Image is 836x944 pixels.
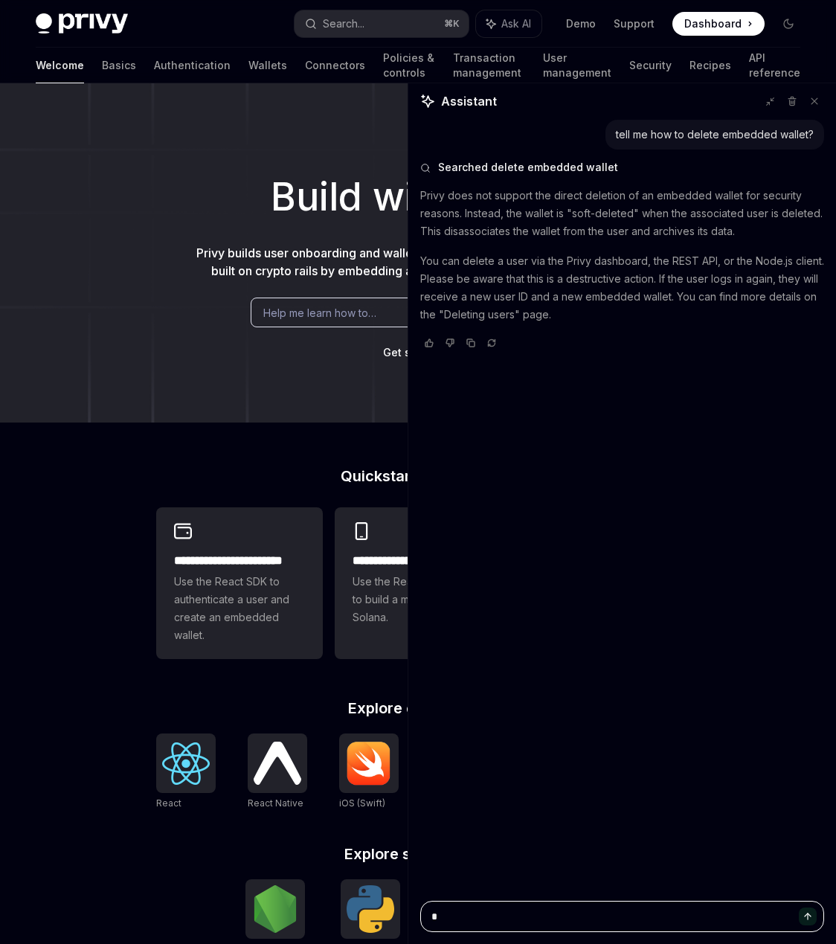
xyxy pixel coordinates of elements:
[36,48,84,83] a: Welcome
[543,48,611,83] a: User management
[254,742,301,784] img: React Native
[156,469,680,484] h2: Quickstarts & recipes
[248,733,307,811] a: React NativeReact Native
[156,733,216,811] a: ReactReact
[162,742,210,785] img: React
[295,10,469,37] button: Search...⌘K
[323,15,364,33] div: Search...
[614,16,655,31] a: Support
[749,48,800,83] a: API reference
[566,16,596,31] a: Demo
[776,12,800,36] button: Toggle dark mode
[36,13,128,34] img: dark logo
[347,885,394,933] img: Python
[383,345,442,360] a: Get started
[420,160,824,175] button: Searched delete embedded wallet
[339,797,385,809] span: iOS (Swift)
[689,48,731,83] a: Recipes
[263,305,376,321] span: Help me learn how to…
[156,797,181,809] span: React
[684,16,742,31] span: Dashboard
[156,701,680,716] h2: Explore client SDKs
[420,252,824,324] p: You can delete a user via the Privy dashboard, the REST API, or the Node.js client. Please be awa...
[196,245,640,278] span: Privy builds user onboarding and wallet infrastructure to enable better products built on crypto ...
[476,10,541,37] button: Ask AI
[251,885,299,933] img: NodeJS
[174,573,305,644] span: Use the React SDK to authenticate a user and create an embedded wallet.
[345,741,393,786] img: iOS (Swift)
[383,346,442,359] span: Get started
[438,160,618,175] span: Searched delete embedded wallet
[383,48,435,83] a: Policies & controls
[156,847,680,861] h2: Explore server SDKs
[453,48,525,83] a: Transaction management
[441,92,497,110] span: Assistant
[444,18,460,30] span: ⌘ K
[339,733,399,811] a: iOS (Swift)iOS (Swift)
[672,12,765,36] a: Dashboard
[305,48,365,83] a: Connectors
[335,507,501,659] a: **** **** **** ***Use the React Native SDK to build a mobile app on Solana.
[799,908,817,925] button: Send message
[420,187,824,240] p: Privy does not support the direct deletion of an embedded wallet for security reasons. Instead, t...
[102,48,136,83] a: Basics
[616,127,814,142] div: tell me how to delete embedded wallet?
[154,48,231,83] a: Authentication
[629,48,672,83] a: Security
[248,797,303,809] span: React Native
[24,168,812,226] h1: Build with Privy.
[501,16,531,31] span: Ask AI
[248,48,287,83] a: Wallets
[353,573,483,626] span: Use the React Native SDK to build a mobile app on Solana.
